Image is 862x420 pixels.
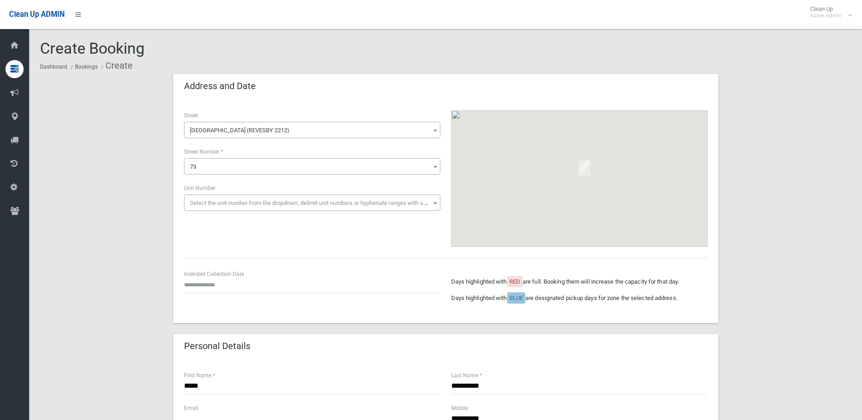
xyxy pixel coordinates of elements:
[40,39,144,57] span: Create Booking
[190,163,196,170] span: 73
[186,124,438,137] span: Mackenzie Street (REVESBY 2212)
[451,276,708,287] p: Days highlighted with are full. Booking them will increase the capacity for that day.
[184,122,440,138] span: Mackenzie Street (REVESBY 2212)
[173,77,267,95] header: Address and Date
[75,64,98,70] a: Bookings
[9,10,65,19] span: Clean Up ADMIN
[509,295,523,301] span: BLUE
[184,158,440,175] span: 73
[451,293,708,304] p: Days highlighted with are designated pickup days for zone the selected address.
[99,57,133,74] li: Create
[40,64,67,70] a: Dashboard
[509,278,520,285] span: RED
[173,337,261,355] header: Personal Details
[806,5,851,19] span: Clean Up
[186,160,438,173] span: 73
[810,12,842,19] small: Super Admin
[190,200,444,206] span: Select the unit number from the dropdown, delimit unit numbers or hyphenate ranges with a comma
[579,160,590,175] div: 73 Mackenzie Street, REVESBY NSW 2212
